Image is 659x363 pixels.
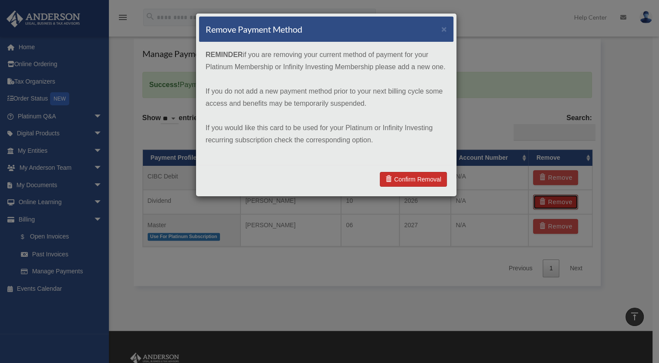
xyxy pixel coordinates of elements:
a: Confirm Removal [380,172,447,187]
p: If you do not add a new payment method prior to your next billing cycle some access and benefits ... [206,85,447,110]
div: if you are removing your current method of payment for your Platinum Membership or Infinity Inves... [199,42,453,165]
strong: REMINDER [206,51,243,58]
h4: Remove Payment Method [206,23,302,35]
p: If you would like this card to be used for your Platinum or Infinity Investing recurring subscrip... [206,122,447,146]
button: × [441,24,447,34]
